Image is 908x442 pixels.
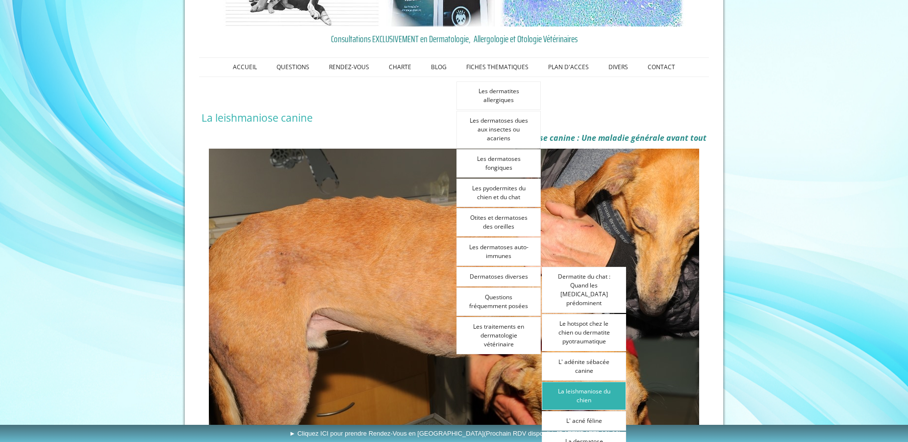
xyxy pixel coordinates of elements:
[456,81,541,110] a: Les dermatites allergiques
[267,58,319,77] a: QUESTIONS
[542,382,626,410] a: La leishmaniose du chien
[577,132,706,143] b: : Une maladie générale avant tout
[456,287,541,316] a: Questions fréquemment posées
[542,267,626,313] a: Dermatite du chat : Quand les [MEDICAL_DATA] prédominent
[456,208,541,236] a: Otites et dermatoses des oreilles
[379,58,421,77] a: CHARTE
[202,111,706,124] h1: La leishmaniose canine
[202,31,706,46] a: Consultations EXCLUSIVEMENT en Dermatologie, Allergologie et Otologie Vétérinaires
[223,58,267,77] a: ACCUEIL
[542,352,626,381] a: L' adénite sébacée canine
[456,58,538,77] a: FICHES THEMATIQUES
[421,58,456,77] a: BLOG
[542,411,626,431] a: L' acné féline
[456,267,541,286] a: Dermatoses diverses
[456,237,541,266] a: Les dermatoses auto-immunes
[484,430,621,437] span: (Prochain RDV disponible )
[638,58,685,77] a: CONTACT
[456,111,541,148] a: Les dermatoses dues aux insectes ou acariens
[456,179,541,207] a: Les pyodermites du chien et du chat
[289,430,621,437] span: ► Cliquez ICI pour prendre Rendez-Vous en [GEOGRAPHIC_DATA]
[542,314,626,351] a: Le hotspot chez le chien ou dermatite pyotraumatique
[456,317,541,354] a: Les traitements en dermatologie vétérinaire
[456,149,541,178] a: Les dermatoses fongiques
[319,58,379,77] a: RENDEZ-VOUS
[599,58,638,77] a: DIVERS
[538,58,599,77] a: PLAN D'ACCES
